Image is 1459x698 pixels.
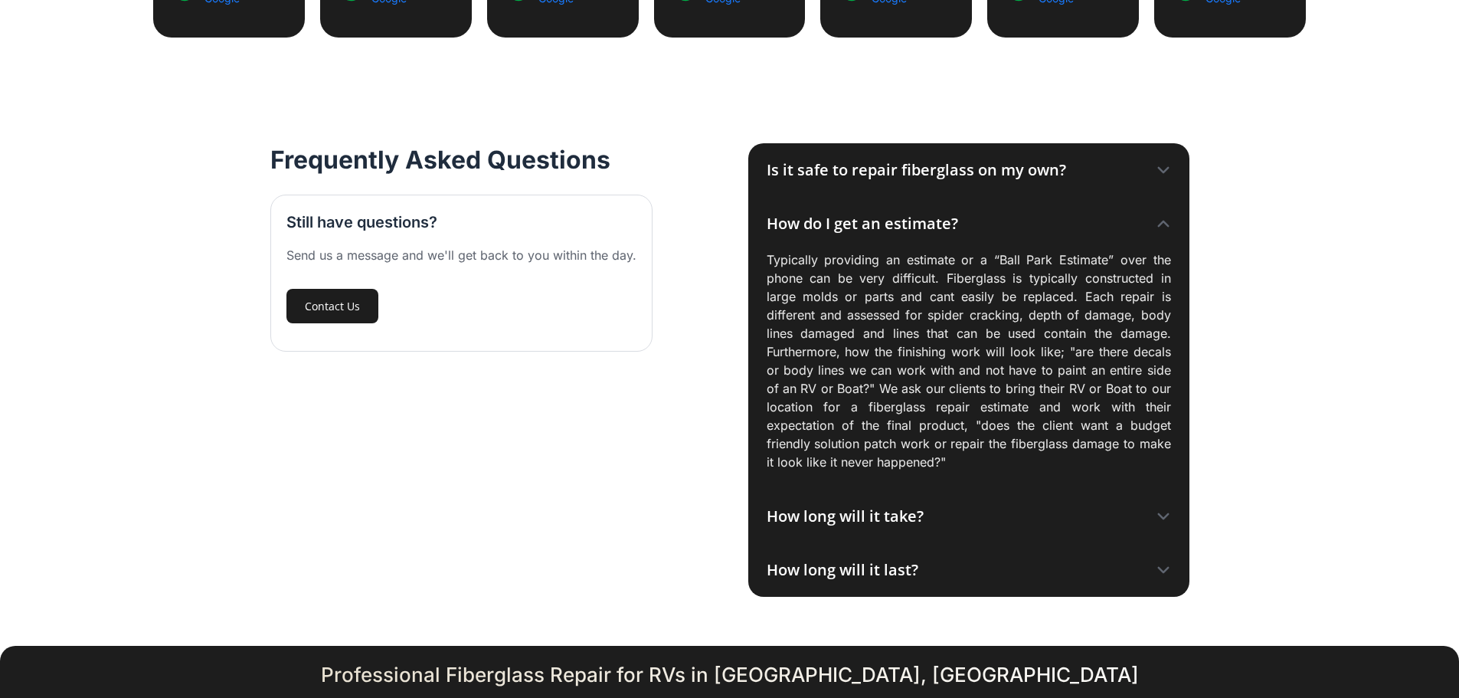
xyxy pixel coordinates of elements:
[767,212,958,235] div: How do I get an estimate?
[767,251,1171,471] p: Typically providing an estimate or a “Ball Park Estimate” over the phone can be very difficult. F...
[286,246,636,264] div: Send us a message and we'll get back to you within the day.
[767,159,1066,182] div: Is it safe to repair fiberglass on my own?
[286,211,437,234] h3: Still have questions?
[767,505,924,528] div: How long will it take?
[767,559,918,582] div: How long will it last?
[286,289,378,323] a: Contact Us
[182,661,1277,689] h3: Professional Fiberglass Repair for RVs in [GEOGRAPHIC_DATA], [GEOGRAPHIC_DATA]
[270,143,610,176] h2: Frequently Asked Questions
